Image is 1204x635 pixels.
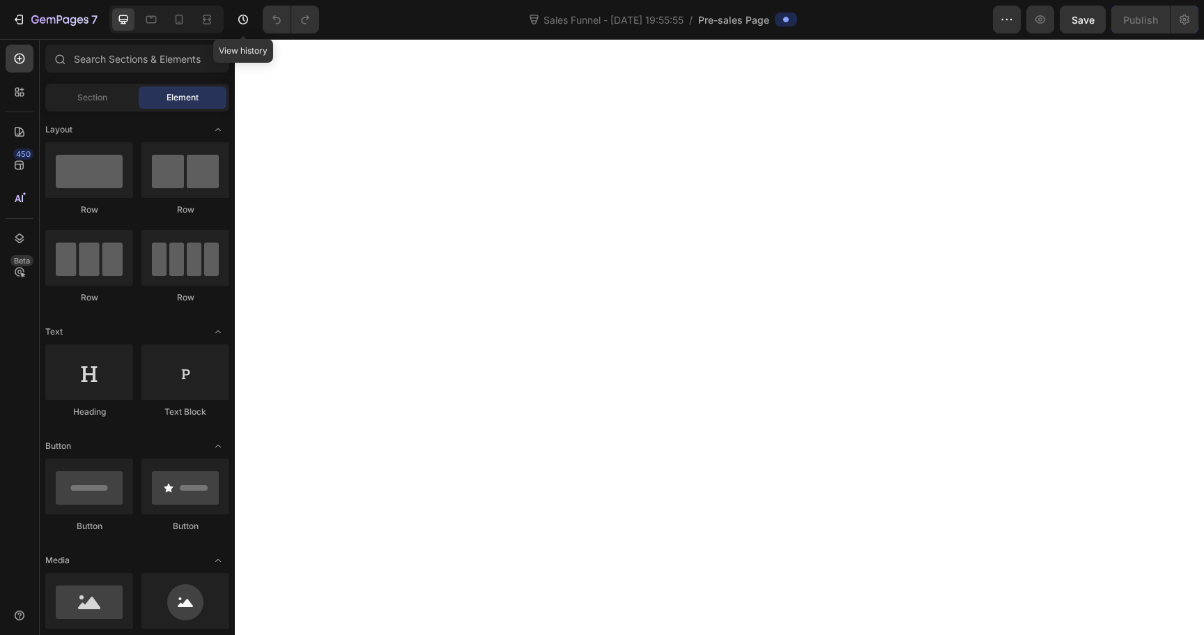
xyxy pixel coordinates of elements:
[207,118,229,141] span: Toggle open
[541,13,686,27] span: Sales Funnel - [DATE] 19:55:55
[77,91,107,104] span: Section
[1060,6,1106,33] button: Save
[45,406,133,418] div: Heading
[45,326,63,338] span: Text
[235,39,1204,635] iframe: Design area
[689,13,693,27] span: /
[167,91,199,104] span: Element
[6,6,104,33] button: 7
[45,554,70,567] span: Media
[1111,6,1170,33] button: Publish
[207,549,229,572] span: Toggle open
[1123,13,1158,27] div: Publish
[45,204,133,216] div: Row
[13,148,33,160] div: 450
[141,520,229,533] div: Button
[10,255,33,266] div: Beta
[91,11,98,28] p: 7
[45,123,72,136] span: Layout
[45,291,133,304] div: Row
[141,406,229,418] div: Text Block
[45,520,133,533] div: Button
[207,321,229,343] span: Toggle open
[207,435,229,457] span: Toggle open
[45,440,71,452] span: Button
[1072,14,1095,26] span: Save
[45,45,229,72] input: Search Sections & Elements
[263,6,319,33] div: Undo/Redo
[698,13,769,27] span: Pre-sales Page
[141,291,229,304] div: Row
[141,204,229,216] div: Row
